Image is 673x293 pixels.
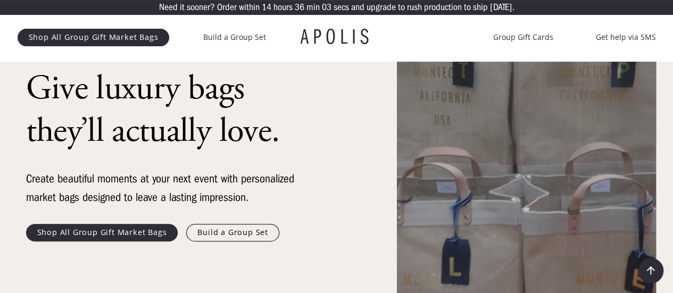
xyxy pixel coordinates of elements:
[322,3,331,12] p: 03
[26,68,303,153] h1: Give luxury bags they’ll actually love.
[26,170,303,207] div: Create beautiful moments at your next event with personalized market bags designed to leave a las...
[295,3,304,12] p: 36
[159,3,260,12] p: Need it sooner? Order within
[493,31,553,44] a: Group Gift Cards
[301,27,373,48] a: APOLIS
[596,31,656,44] a: Get help via SMS
[26,224,178,241] a: Shop All Group Gift Market Bags
[273,3,293,12] p: hours
[262,3,271,12] p: 14
[334,3,349,12] p: secs
[186,224,279,241] a: Build a Group Set
[203,31,266,44] a: Build a Group Set
[18,29,170,46] a: Shop All Group Gift Market Bags
[306,3,320,12] p: min
[351,3,514,12] p: and upgrade to rush production to ship [DATE].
